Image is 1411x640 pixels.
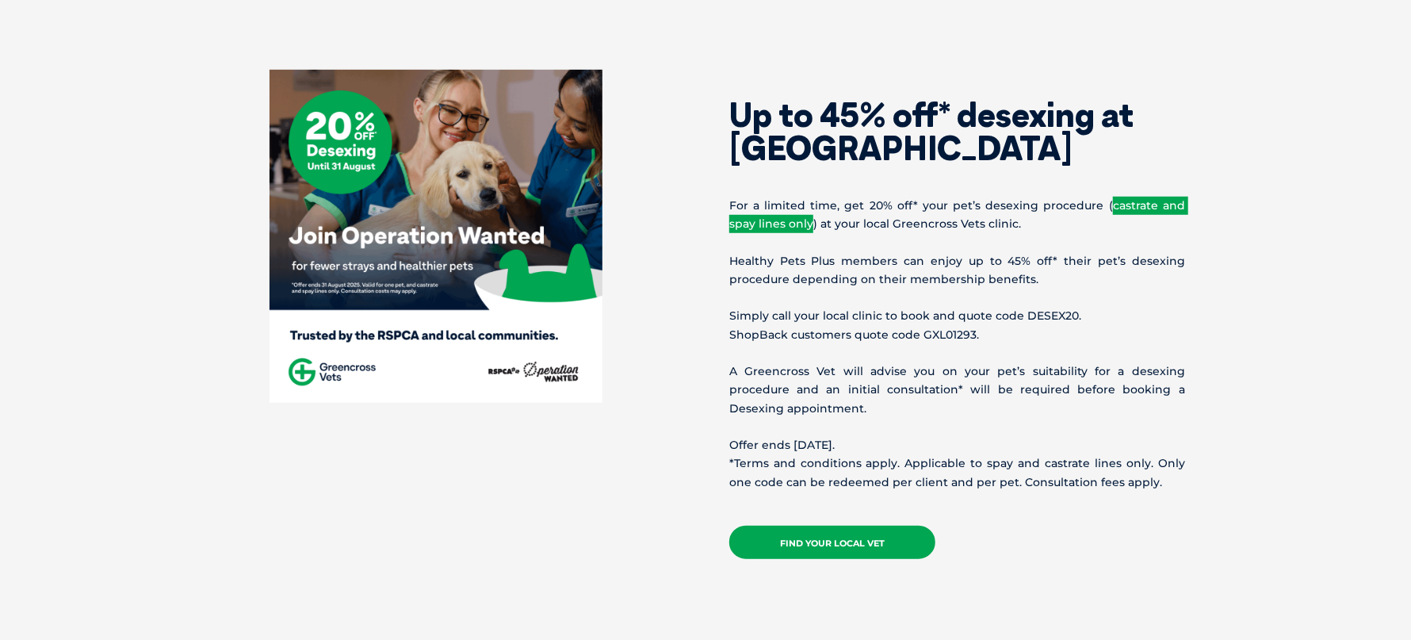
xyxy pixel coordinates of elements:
p: Simply call your local clinic to book and quote code DESEX20. ShopBack customers quote code GXL01... [729,307,1185,343]
p: A Greencross Vet will advise you on your pet’s suitability for a desexing procedure and an initia... [729,362,1185,418]
p: Healthy Pets Plus members can enjoy up to 45% off* their pet’s desexing procedure depending on th... [729,252,1185,289]
h2: Up to 45% off* desexing at [GEOGRAPHIC_DATA] [729,98,1185,165]
a: Find your local vet [729,526,935,559]
p: Offer ends [DATE]. *Terms and conditions apply. Applicable to spay and castrate lines only. Only ... [729,436,1185,492]
p: For a limited time, get 20% off* your pet’s desexing procedure (castrate and spay lines only) at ... [729,197,1185,233]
